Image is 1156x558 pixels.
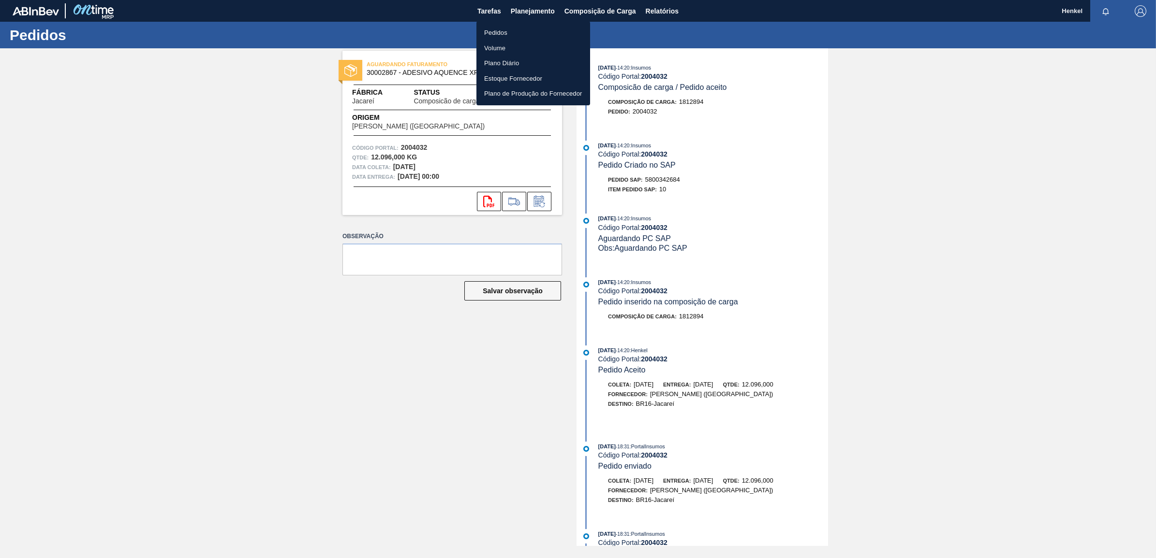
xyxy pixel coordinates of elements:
[476,71,590,86] a: Estoque Fornecedor
[476,25,590,41] a: Pedidos
[476,56,590,71] a: Plano Diário
[476,41,590,56] a: Volume
[476,86,590,101] a: Plano de Produção do Fornecedor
